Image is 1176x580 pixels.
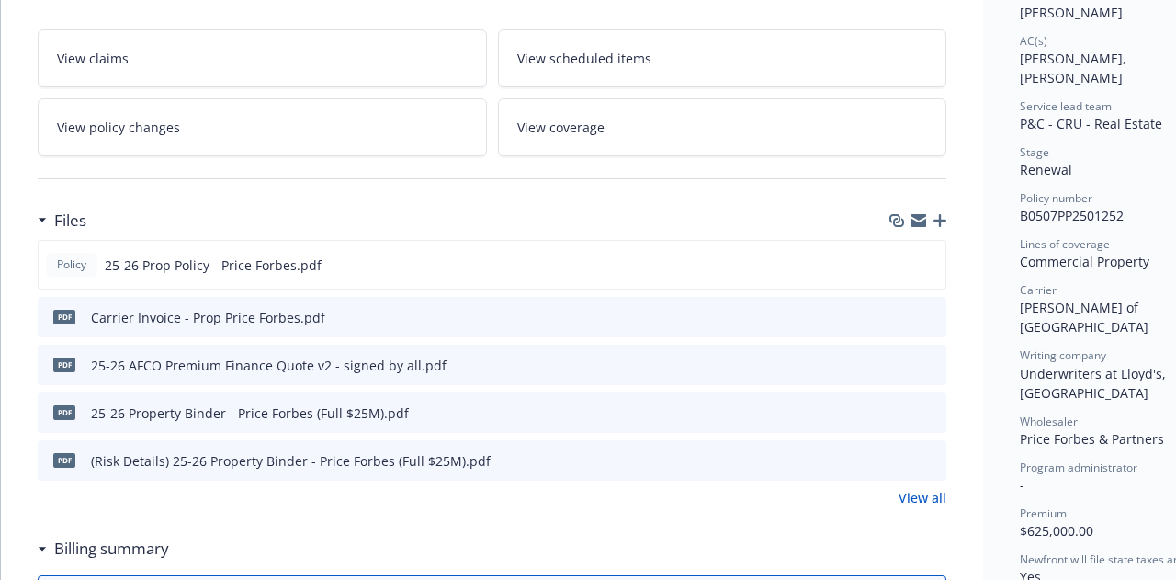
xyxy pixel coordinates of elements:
[1020,207,1124,224] span: B0507PP2501252
[893,308,908,327] button: download file
[57,49,129,68] span: View claims
[922,256,938,275] button: preview file
[1020,506,1067,521] span: Premium
[1020,414,1078,429] span: Wholesaler
[54,537,169,561] h3: Billing summary
[922,451,939,471] button: preview file
[922,308,939,327] button: preview file
[1020,347,1106,363] span: Writing company
[498,29,947,87] a: View scheduled items
[91,308,325,327] div: Carrier Invoice - Prop Price Forbes.pdf
[498,98,947,156] a: View coverage
[1020,161,1072,178] span: Renewal
[1020,236,1110,252] span: Lines of coverage
[1020,476,1024,494] span: -
[38,537,169,561] div: Billing summary
[1020,430,1164,448] span: Price Forbes & Partners
[1020,33,1047,49] span: AC(s)
[892,256,907,275] button: download file
[53,310,75,324] span: pdf
[53,256,90,273] span: Policy
[1020,115,1162,132] span: P&C - CRU - Real Estate
[54,209,86,233] h3: Files
[1020,299,1148,335] span: [PERSON_NAME] of [GEOGRAPHIC_DATA]
[38,98,487,156] a: View policy changes
[38,209,86,233] div: Files
[1020,98,1112,114] span: Service lead team
[53,453,75,467] span: pdf
[517,118,605,137] span: View coverage
[1020,365,1170,402] span: Underwriters at Lloyd's, [GEOGRAPHIC_DATA]
[922,356,939,375] button: preview file
[1020,4,1123,21] span: [PERSON_NAME]
[899,488,946,507] a: View all
[91,356,447,375] div: 25-26 AFCO Premium Finance Quote v2 - signed by all.pdf
[53,405,75,419] span: pdf
[1020,522,1093,540] span: $625,000.00
[893,404,908,423] button: download file
[922,404,939,423] button: preview file
[91,404,409,423] div: 25-26 Property Binder - Price Forbes (Full $25M).pdf
[893,451,908,471] button: download file
[1020,282,1057,298] span: Carrier
[53,358,75,371] span: pdf
[893,356,908,375] button: download file
[1020,460,1137,475] span: Program administrator
[1020,144,1049,160] span: Stage
[105,256,322,275] span: 25-26 Prop Policy - Price Forbes.pdf
[38,29,487,87] a: View claims
[1020,190,1092,206] span: Policy number
[517,49,651,68] span: View scheduled items
[57,118,180,137] span: View policy changes
[1020,50,1130,86] span: [PERSON_NAME], [PERSON_NAME]
[91,451,491,471] div: (Risk Details) 25-26 Property Binder - Price Forbes (Full $25M).pdf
